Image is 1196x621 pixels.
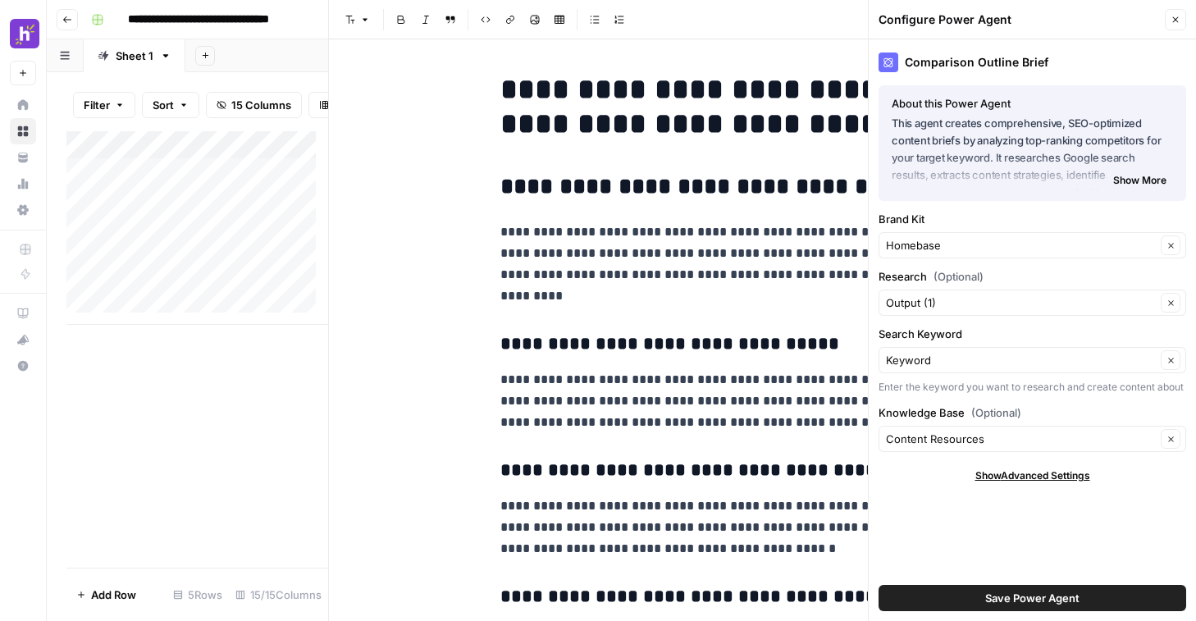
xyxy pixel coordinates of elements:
[66,582,146,608] button: Add Row
[886,237,1156,253] input: Homebase
[892,115,1173,185] p: This agent creates comprehensive, SEO-optimized content briefs by analyzing top-ranking competito...
[10,13,36,54] button: Workspace: Homebase
[879,585,1186,611] button: Save Power Agent
[206,92,302,118] button: 15 Columns
[975,468,1090,483] span: Show Advanced Settings
[142,92,199,118] button: Sort
[879,268,1186,285] label: Research
[91,587,136,603] span: Add Row
[985,590,1080,606] span: Save Power Agent
[11,327,35,352] div: What's new?
[934,268,984,285] span: (Optional)
[10,19,39,48] img: Homebase Logo
[84,39,185,72] a: Sheet 1
[879,404,1186,421] label: Knowledge Base
[886,295,1156,311] input: Output (1)
[116,48,153,64] div: Sheet 1
[971,404,1021,421] span: (Optional)
[10,326,36,353] button: What's new?
[1113,173,1166,188] span: Show More
[879,380,1186,395] div: Enter the keyword you want to research and create content about
[879,211,1186,227] label: Brand Kit
[10,118,36,144] a: Browse
[84,97,110,113] span: Filter
[886,352,1156,368] input: Keyword
[879,326,1186,342] label: Search Keyword
[153,97,174,113] span: Sort
[10,171,36,197] a: Usage
[886,431,1156,447] input: Content Resources
[1107,170,1173,191] button: Show More
[10,92,36,118] a: Home
[879,53,1186,72] div: Comparison Outline Brief
[10,197,36,223] a: Settings
[892,95,1173,112] div: About this Power Agent
[73,92,135,118] button: Filter
[167,582,229,608] div: 5 Rows
[229,582,328,608] div: 15/15 Columns
[10,300,36,326] a: AirOps Academy
[10,353,36,379] button: Help + Support
[10,144,36,171] a: Your Data
[231,97,291,113] span: 15 Columns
